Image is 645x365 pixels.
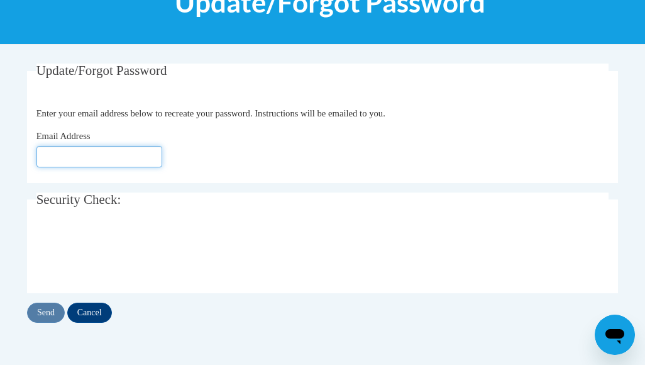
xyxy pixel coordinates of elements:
[36,131,91,141] span: Email Address
[36,108,385,118] span: Enter your email address below to recreate your password. Instructions will be emailed to you.
[595,315,635,355] iframe: Button to launch messaging window
[36,146,162,167] input: Email
[36,228,228,278] iframe: reCAPTCHA
[67,303,112,323] input: Cancel
[36,192,121,207] span: Security Check:
[36,63,167,78] span: Update/Forgot Password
